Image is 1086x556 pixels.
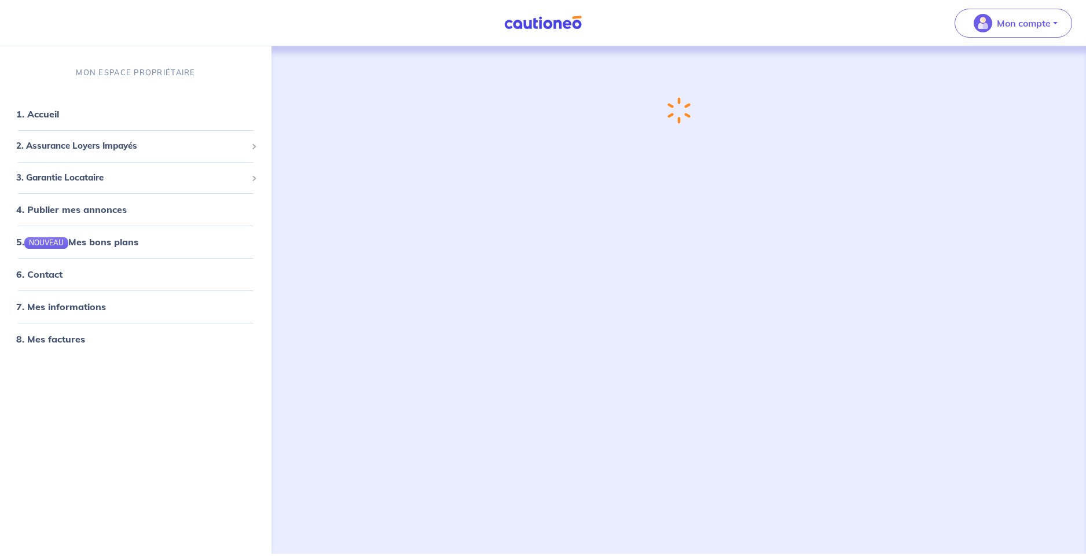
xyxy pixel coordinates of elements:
p: Mon compte [997,16,1051,30]
div: 2. Assurance Loyers Impayés [5,135,267,157]
a: 1. Accueil [16,108,59,120]
div: 4. Publier mes annonces [5,198,267,221]
button: illu_account_valid_menu.svgMon compte [955,9,1072,38]
a: 4. Publier mes annonces [16,204,127,215]
p: MON ESPACE PROPRIÉTAIRE [76,67,195,78]
div: 3. Garantie Locataire [5,167,267,189]
div: 1. Accueil [5,102,267,126]
a: 6. Contact [16,268,63,280]
div: 6. Contact [5,263,267,286]
img: illu_account_valid_menu.svg [974,14,992,32]
img: loading-spinner [662,93,696,128]
div: 8. Mes factures [5,327,267,351]
div: 5.NOUVEAUMes bons plans [5,230,267,253]
img: Cautioneo [500,16,586,30]
a: 7. Mes informations [16,301,106,312]
a: 5.NOUVEAUMes bons plans [16,236,138,248]
a: 8. Mes factures [16,333,85,345]
div: 7. Mes informations [5,295,267,318]
span: 3. Garantie Locataire [16,171,247,185]
span: 2. Assurance Loyers Impayés [16,139,247,153]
